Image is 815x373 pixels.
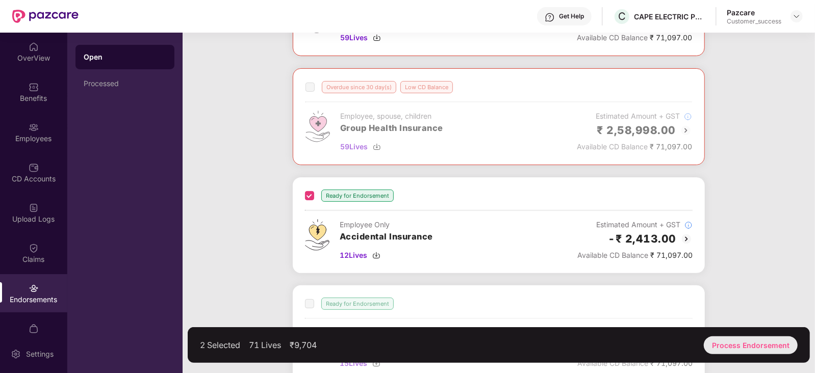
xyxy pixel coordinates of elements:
div: Ready for Endorsement [321,190,394,202]
div: Get Help [559,12,584,20]
img: svg+xml;base64,PHN2ZyBpZD0iU2V0dGluZy0yMHgyMCIgeG1sbnM9Imh0dHA6Ly93d3cudzMub3JnLzIwMDAvc3ZnIiB3aW... [11,349,21,359]
div: ₹ 71,097.00 [577,32,692,43]
img: svg+xml;base64,PHN2ZyBpZD0iQmVuZWZpdHMiIHhtbG5zPSJodHRwOi8vd3d3LnczLm9yZy8yMDAwL3N2ZyIgd2lkdGg9Ij... [29,82,39,92]
div: CAPE ELECTRIC PRIVATE LIMITED [634,12,705,21]
div: Settings [23,349,57,359]
img: svg+xml;base64,PHN2ZyBpZD0iRW1wbG95ZWVzIiB4bWxucz0iaHR0cDovL3d3dy53My5vcmcvMjAwMC9zdmciIHdpZHRoPS... [29,122,39,132]
div: Process Endorsement [704,336,798,354]
div: Processed [84,79,166,88]
img: svg+xml;base64,PHN2ZyBpZD0iRHJvcGRvd24tMzJ4MzIiIHhtbG5zPSJodHRwOi8vd3d3LnczLm9yZy8yMDAwL3N2ZyIgd2... [793,12,801,20]
div: Employee Only [340,219,433,230]
img: svg+xml;base64,PHN2ZyB4bWxucz0iaHR0cDovL3d3dy53My5vcmcvMjAwMC9zdmciIHdpZHRoPSI0OS4zMjEiIGhlaWdodD... [305,219,329,251]
h2: -₹ 2,413.00 [608,230,677,247]
img: svg+xml;base64,PHN2ZyBpZD0iQmFjay0yMHgyMCIgeG1sbnM9Imh0dHA6Ly93d3cudzMub3JnLzIwMDAvc3ZnIiB3aWR0aD... [680,233,693,245]
span: 12 Lives [340,250,367,261]
span: Available CD Balance [577,33,648,42]
div: ₹ 71,097.00 [577,250,693,261]
img: svg+xml;base64,PHN2ZyBpZD0iSGVscC0zMngzMiIgeG1sbnM9Imh0dHA6Ly93d3cudzMub3JnLzIwMDAvc3ZnIiB3aWR0aD... [545,12,555,22]
img: svg+xml;base64,PHN2ZyBpZD0iQ0RfQWNjb3VudHMiIGRhdGEtbmFtZT0iQ0QgQWNjb3VudHMiIHhtbG5zPSJodHRwOi8vd3... [29,163,39,173]
img: svg+xml;base64,PHN2ZyBpZD0iTXlfT3JkZXJzIiBkYXRhLW5hbWU9Ik15IE9yZGVycyIgeG1sbnM9Imh0dHA6Ly93d3cudz... [29,324,39,334]
img: New Pazcare Logo [12,10,79,23]
img: svg+xml;base64,PHN2ZyBpZD0iSW5mb18tXzMyeDMyIiBkYXRhLW5hbWU9IkluZm8gLSAzMngzMiIgeG1sbnM9Imh0dHA6Ly... [684,221,693,229]
div: ₹9,704 [290,340,317,350]
img: svg+xml;base64,PHN2ZyBpZD0iRW5kb3JzZW1lbnRzIiB4bWxucz0iaHR0cDovL3d3dy53My5vcmcvMjAwMC9zdmciIHdpZH... [29,283,39,294]
div: 2 Selected [200,340,240,350]
img: svg+xml;base64,PHN2ZyBpZD0iRG93bmxvYWQtMzJ4MzIiIHhtbG5zPSJodHRwOi8vd3d3LnczLm9yZy8yMDAwL3N2ZyIgd2... [372,251,380,259]
img: svg+xml;base64,PHN2ZyBpZD0iVXBsb2FkX0xvZ3MiIGRhdGEtbmFtZT0iVXBsb2FkIExvZ3MiIHhtbG5zPSJodHRwOi8vd3... [29,203,39,213]
img: svg+xml;base64,PHN2ZyBpZD0iRG93bmxvYWQtMzJ4MzIiIHhtbG5zPSJodHRwOi8vd3d3LnczLm9yZy8yMDAwL3N2ZyIgd2... [373,34,381,42]
h3: Accidental Insurance [340,230,433,244]
span: C [618,10,626,22]
img: svg+xml;base64,PHN2ZyBpZD0iSG9tZSIgeG1sbnM9Imh0dHA6Ly93d3cudzMub3JnLzIwMDAvc3ZnIiB3aWR0aD0iMjAiIG... [29,42,39,52]
div: Estimated Amount + GST [577,219,693,230]
span: Available CD Balance [577,251,648,259]
span: 59 Lives [340,32,368,43]
div: 71 Lives [249,340,281,350]
img: svg+xml;base64,PHN2ZyBpZD0iQ2xhaW0iIHhtbG5zPSJodHRwOi8vd3d3LnczLm9yZy8yMDAwL3N2ZyIgd2lkdGg9IjIwIi... [29,243,39,253]
div: Open [84,52,166,62]
div: Customer_success [727,17,781,25]
div: Pazcare [727,8,781,17]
